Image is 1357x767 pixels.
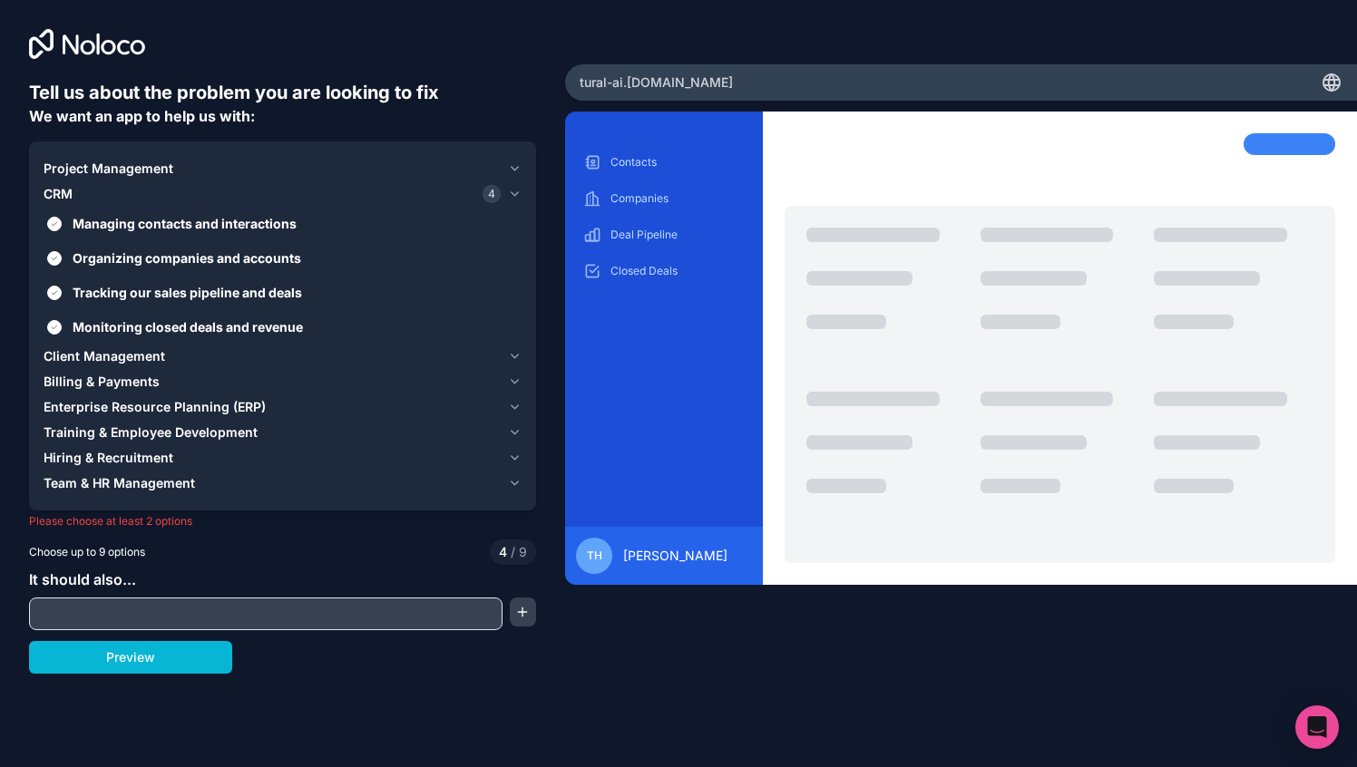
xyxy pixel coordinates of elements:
p: Contacts [610,155,745,170]
span: Project Management [44,160,173,178]
button: Team & HR Management [44,471,522,496]
h6: Tell us about the problem you are looking to fix [29,80,536,105]
button: Billing & Payments [44,369,522,394]
span: It should also... [29,570,136,588]
span: tural-ai .[DOMAIN_NAME] [580,73,733,92]
span: Managing contacts and interactions [73,214,518,233]
span: 9 [507,543,527,561]
button: Enterprise Resource Planning (ERP) [44,394,522,420]
span: Team & HR Management [44,474,195,492]
span: We want an app to help us with: [29,107,255,125]
span: 4 [499,543,507,561]
p: Deal Pipeline [610,228,745,242]
button: Managing contacts and interactions [47,217,62,231]
span: Organizing companies and accounts [73,248,518,267]
button: Project Management [44,156,522,181]
span: [PERSON_NAME] [623,547,727,565]
div: CRM4 [44,207,522,344]
button: Training & Employee Development [44,420,522,445]
span: Monitoring closed deals and revenue [73,317,518,336]
button: Tracking our sales pipeline and deals [47,286,62,300]
button: Monitoring closed deals and revenue [47,320,62,335]
span: 4 [483,185,501,203]
p: Closed Deals [610,264,745,278]
span: CRM [44,185,73,203]
div: Open Intercom Messenger [1295,705,1339,749]
span: Enterprise Resource Planning (ERP) [44,398,266,416]
button: Preview [29,641,232,674]
p: Companies [610,191,745,206]
div: scrollable content [580,148,748,512]
button: Organizing companies and accounts [47,251,62,266]
p: Please choose at least 2 options [29,514,536,529]
span: Hiring & Recruitment [44,449,173,467]
span: Choose up to 9 options [29,544,145,560]
button: Hiring & Recruitment [44,445,522,471]
span: / [511,544,515,559]
button: CRM4 [44,181,522,207]
span: Training & Employee Development [44,423,258,442]
span: Tracking our sales pipeline and deals [73,283,518,302]
span: Client Management [44,347,165,365]
span: Billing & Payments [44,373,160,391]
span: TH [587,549,602,563]
button: Client Management [44,344,522,369]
